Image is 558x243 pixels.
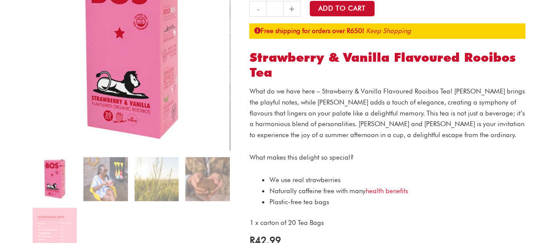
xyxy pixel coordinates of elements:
span: Naturally caffeine free with many [269,187,408,195]
h1: Strawberry & Vanilla Flavoured Rooibos Tea [249,50,525,80]
strong: Free shipping for orders over R650! [254,27,364,35]
span: What makes this delight so special? [249,153,353,161]
img: Strawberry & Vanilla Flavoured Rooibos Tea - Image 4 [185,157,229,201]
button: Add to Cart [310,1,374,16]
a: health benefits [365,187,408,195]
a: - [249,1,266,17]
a: + [284,1,300,17]
img: strawberry & vanilla flavoured rooibos tea [33,157,77,201]
span: Plastic-free tea bags [269,198,329,206]
span: We use real strawberries [269,176,340,184]
img: Strawberry & Vanilla Flavoured Rooibos Tea - Image 3 [135,157,179,201]
p: What do we have here – Strawberry & Vanilla Flavoured Rooibos Tea! [PERSON_NAME] brings the playf... [249,86,525,141]
input: Product quantity [266,1,283,17]
a: Keep Shopping [366,27,411,35]
img: Strawberry & Vanilla Flavoured Rooibos Tea - Image 2 [83,157,127,201]
p: 1 x carton of 20 Tea Bags [249,217,525,228]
